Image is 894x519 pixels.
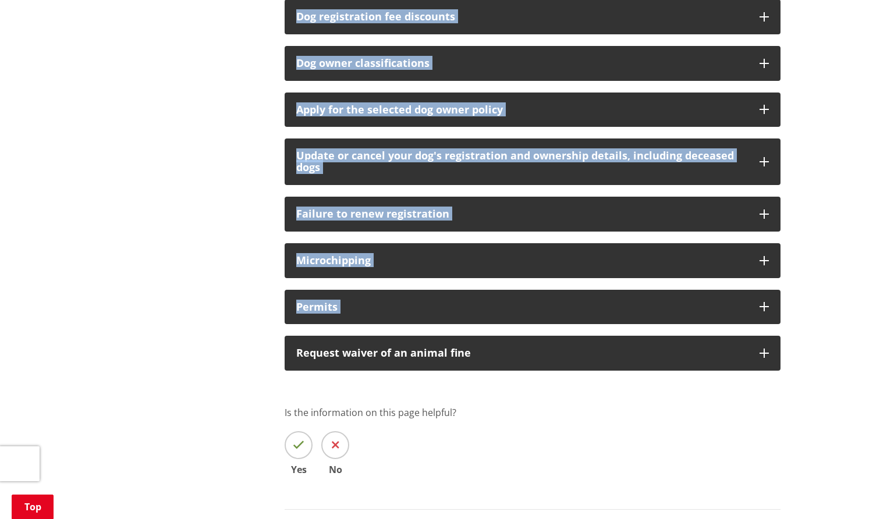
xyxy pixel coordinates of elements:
p: Is the information on this page helpful? [285,406,781,420]
button: Apply for the selected dog owner policy [285,93,781,127]
div: Request waiver of an animal fine [296,347,748,359]
h3: Dog owner classifications [296,58,748,69]
h3: Permits [296,301,748,313]
h3: Microchipping [296,255,748,266]
button: Request waiver of an animal fine [285,336,781,371]
span: No [321,465,349,474]
h3: Dog registration fee discounts [296,11,748,23]
button: Permits [285,290,781,325]
iframe: Messenger Launcher [840,470,882,512]
button: Microchipping [285,243,781,278]
button: Failure to renew registration [285,197,781,232]
button: Dog owner classifications [285,46,781,81]
a: Top [12,495,54,519]
h3: Failure to renew registration [296,208,748,220]
h3: Update or cancel your dog's registration and ownership details, including deceased dogs [296,150,748,173]
button: Update or cancel your dog's registration and ownership details, including deceased dogs [285,138,781,185]
span: Yes [285,465,313,474]
div: Apply for the selected dog owner policy [296,104,748,116]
